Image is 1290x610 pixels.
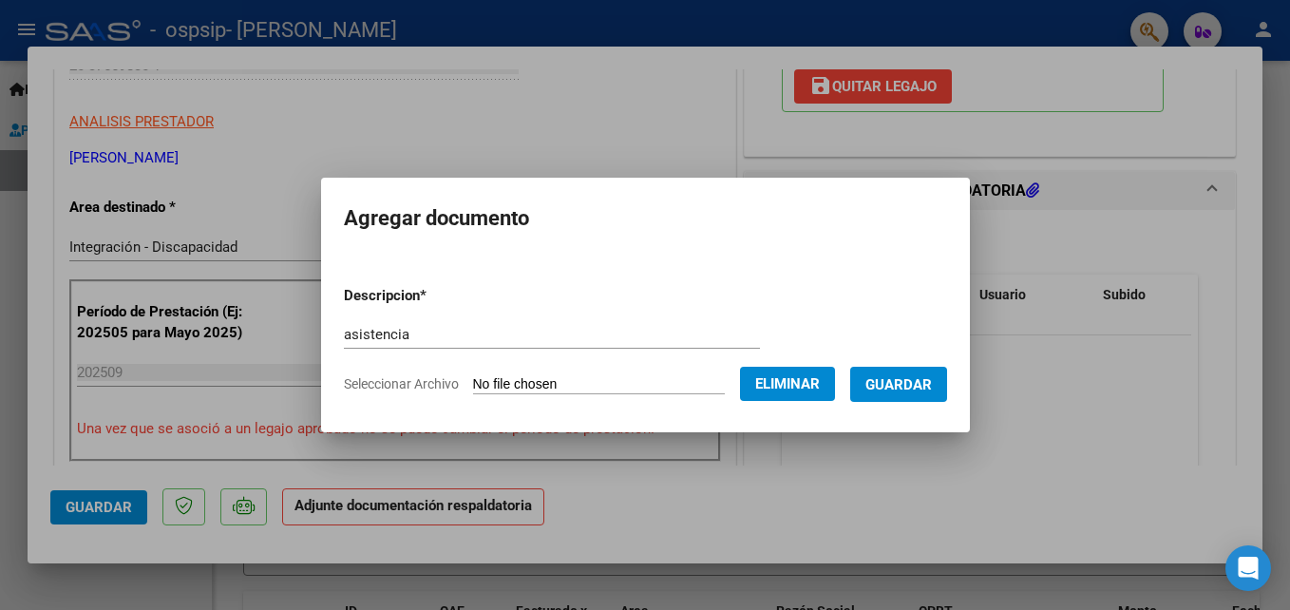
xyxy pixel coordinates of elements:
[865,376,932,393] span: Guardar
[344,200,947,237] h2: Agregar documento
[344,376,459,391] span: Seleccionar Archivo
[755,375,820,392] span: Eliminar
[850,367,947,402] button: Guardar
[1225,545,1271,591] div: Open Intercom Messenger
[344,285,525,307] p: Descripcion
[740,367,835,401] button: Eliminar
